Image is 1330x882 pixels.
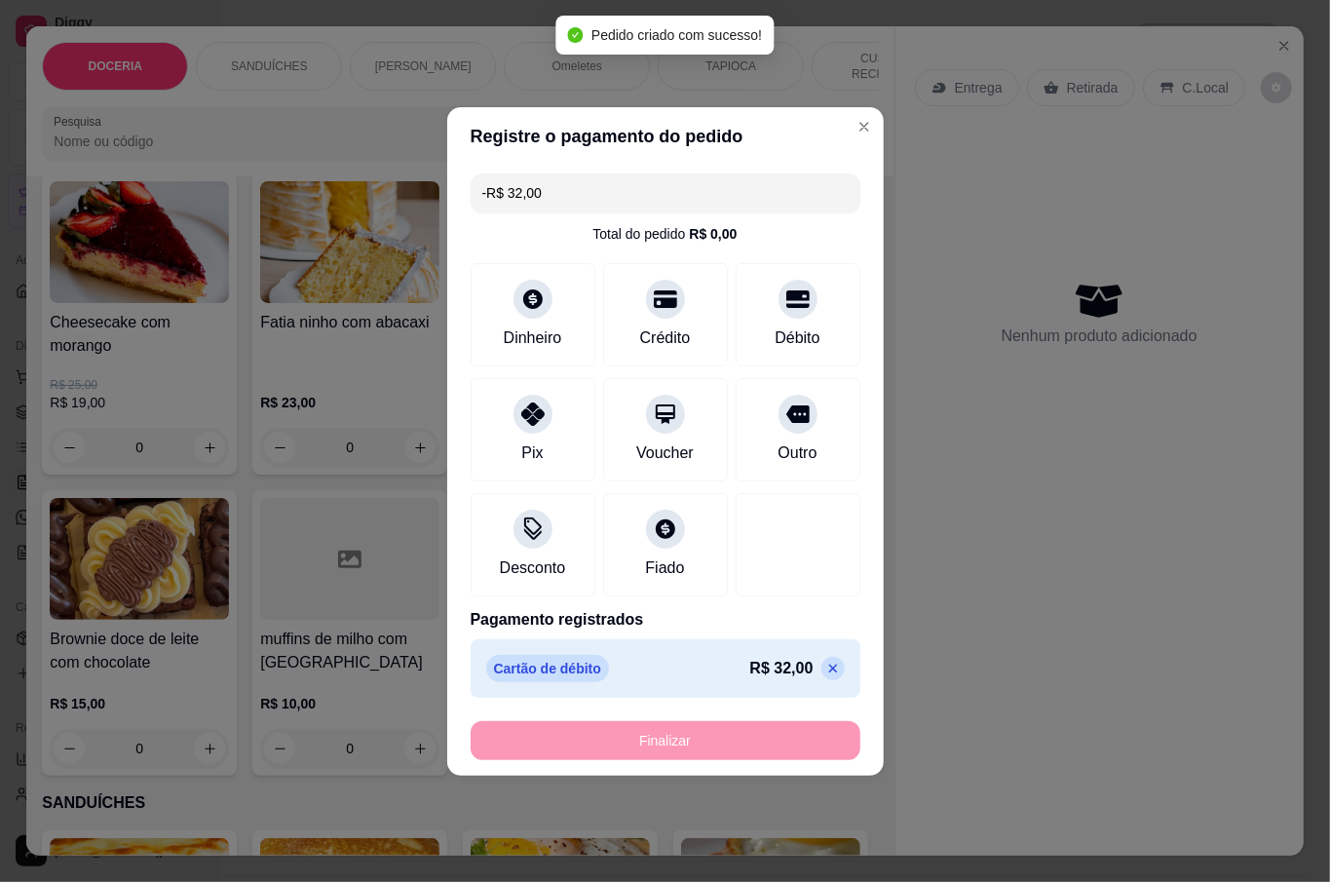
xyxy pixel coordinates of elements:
[750,657,814,680] p: R$ 32,00
[500,556,566,580] div: Desconto
[486,655,609,682] p: Cartão de débito
[482,173,849,212] input: Ex.: hambúrguer de cordeiro
[591,27,762,43] span: Pedido criado com sucesso!
[636,441,694,465] div: Voucher
[689,224,737,244] div: R$ 0,00
[849,111,880,142] button: Close
[504,326,562,350] div: Dinheiro
[775,326,819,350] div: Débito
[640,326,691,350] div: Crédito
[521,441,543,465] div: Pix
[568,27,584,43] span: check-circle
[471,608,860,632] p: Pagamento registrados
[778,441,817,465] div: Outro
[447,107,884,166] header: Registre o pagamento do pedido
[645,556,684,580] div: Fiado
[592,224,737,244] div: Total do pedido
